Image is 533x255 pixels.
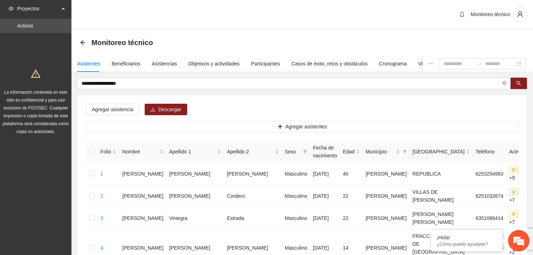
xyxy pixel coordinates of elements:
div: Participantes [251,60,280,68]
td: [DATE] [310,163,340,185]
span: Apellido 1 [169,148,216,156]
span: Monitoreo técnico [91,37,153,48]
th: Actividad [506,141,532,163]
span: ellipsis [429,61,434,66]
td: [DATE] [310,207,340,229]
td: 22 [340,185,363,207]
td: [PERSON_NAME] [119,185,166,207]
div: Cronograma [379,60,407,68]
span: close-circle [502,80,507,87]
td: 22 [340,207,363,229]
div: ¡Hola! [437,235,497,240]
span: eye [9,6,14,11]
div: Beneficiarios [112,60,140,68]
td: +7 [506,185,532,207]
a: 1 [100,171,103,177]
span: user [513,11,527,18]
p: ¿Cómo puedo ayudarte? [437,241,497,247]
span: P [518,166,527,174]
td: Masculino [282,207,310,229]
span: plus [278,124,283,130]
span: filter [401,146,408,157]
span: search [516,81,521,87]
button: search [510,78,527,89]
td: 6253254983 [473,163,506,185]
th: Teléfono [473,141,506,163]
th: Apellido 2 [224,141,282,163]
span: P [518,210,527,218]
button: downloadDescargar [145,104,187,115]
span: Folio [100,148,111,156]
td: [PERSON_NAME] [363,207,409,229]
div: Objetivos y actividades [189,60,240,68]
td: [PERSON_NAME] [224,163,282,185]
td: +9 [506,163,532,185]
div: Asistencias [152,60,177,68]
span: Municipio [365,148,394,156]
span: Sexo [285,148,300,156]
td: 40 [340,163,363,185]
span: download [150,107,155,113]
td: [PERSON_NAME] [119,163,166,185]
span: bell [457,11,467,17]
span: filter [303,149,307,154]
span: Proyectos [17,1,59,16]
button: Agregar asistencia [86,104,139,115]
button: ellipsis [423,55,439,72]
td: 6251032674 [473,185,506,207]
td: [PERSON_NAME] [166,185,224,207]
th: Apellido 1 [166,141,224,163]
div: Back [80,40,86,46]
th: Folio [98,141,119,163]
span: warning [31,69,40,78]
button: user [513,7,527,21]
td: Estrada [224,207,282,229]
th: Colonia [410,141,473,163]
span: U [509,166,518,174]
td: 6351086414 [473,207,506,229]
span: Apellido 2 [227,148,274,156]
td: VILLAS DE [PERSON_NAME] [410,185,473,207]
td: Cordero [224,185,282,207]
td: [PERSON_NAME] [166,163,224,185]
td: Masculino [282,185,310,207]
td: Masculino [282,163,310,185]
th: Fecha de nacimiento [310,141,340,163]
span: arrow-left [80,40,86,45]
span: Agregar asistencia [92,106,133,113]
span: Descargar [158,106,181,113]
td: REPUBLICA [410,163,473,185]
span: Agregar asistentes [285,123,327,131]
td: [PERSON_NAME] [PERSON_NAME] [410,207,473,229]
span: Monitoreo técnico [470,11,510,17]
a: 4 [100,245,103,251]
span: Nombre [122,148,158,156]
span: Edad [343,148,355,156]
th: Nombre [119,141,166,163]
span: U [509,210,518,218]
span: swap-right [477,61,482,67]
span: [GEOGRAPHIC_DATA] [413,148,465,156]
a: 3 [100,215,103,221]
button: plusAgregar asistentes [86,121,518,132]
span: filter [403,149,407,154]
div: Visita de campo y entregables [418,60,485,68]
div: Casos de éxito, retos y obstáculos [292,60,368,68]
div: Asistentes [77,60,100,68]
td: Viniegra [166,207,224,229]
td: [PERSON_NAME] [119,207,166,229]
th: Edad [340,141,363,163]
span: to [477,61,482,67]
td: [PERSON_NAME] [363,185,409,207]
span: P [518,188,527,196]
th: Municipio [363,141,409,163]
td: [PERSON_NAME] [363,163,409,185]
button: bell [456,9,468,20]
td: +7 [506,207,532,229]
a: 2 [100,193,103,199]
a: Activos [17,23,33,29]
td: [DATE] [310,185,340,207]
span: La información contenida en este sitio es confidencial y para uso exclusivo de FICOSEC. Cualquier... [3,90,69,134]
span: filter [302,146,309,157]
span: U [509,188,518,196]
